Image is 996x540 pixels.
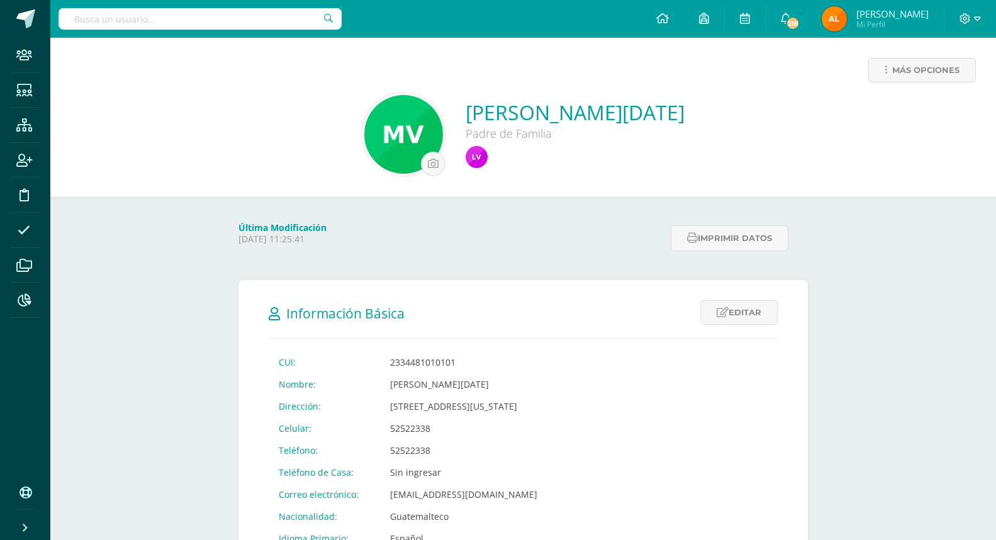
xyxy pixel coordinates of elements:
td: Guatemalteco [380,505,547,527]
td: 52522338 [380,417,547,439]
button: Imprimir datos [671,225,788,251]
span: Más opciones [892,59,960,82]
td: [EMAIL_ADDRESS][DOMAIN_NAME] [380,483,547,505]
td: [STREET_ADDRESS][US_STATE] [380,395,547,417]
td: Nacionalidad: [269,505,380,527]
td: Correo electrónico: [269,483,380,505]
h4: Última Modificación [238,222,663,233]
span: Información Básica [286,305,405,322]
span: Mi Perfil [856,19,929,30]
a: Más opciones [868,58,976,82]
a: Editar [700,300,778,325]
a: [PERSON_NAME][DATE] [466,99,685,126]
span: [PERSON_NAME] [856,8,929,20]
span: 218 [786,16,800,30]
input: Busca un usuario... [59,8,342,30]
td: Dirección: [269,395,380,417]
td: Teléfono de Casa: [269,461,380,483]
td: [PERSON_NAME][DATE] [380,373,547,395]
div: Padre de Familia [466,126,685,141]
img: 933c1a9e714a6a4482ee1c1bd1cbc6e0.png [466,146,488,168]
td: Nombre: [269,373,380,395]
td: 2334481010101 [380,351,547,373]
td: Sin ingresar [380,461,547,483]
td: Celular: [269,417,380,439]
img: af9b8bc9e20a7c198341f7486dafb623.png [822,6,847,31]
td: CUI: [269,351,380,373]
img: e7f7c88e90a8b12658386ce5dc3c31fa.png [364,95,443,174]
td: 52522338 [380,439,547,461]
td: Teléfono: [269,439,380,461]
p: [DATE] 11:25:41 [238,233,663,245]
